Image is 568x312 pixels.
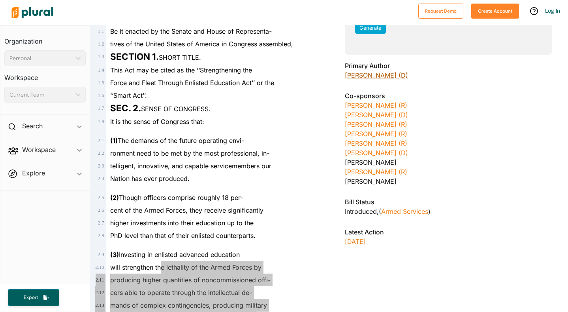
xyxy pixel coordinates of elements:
span: 2 . 8 [98,233,104,238]
h3: Primary Author [345,61,552,70]
span: will strengthen the lethality of the Armed Forces by [110,263,261,271]
span: Investing in enlisted advanced education [110,251,240,259]
div: [PERSON_NAME] [345,177,552,186]
span: telligent, innovative, and capable servicemembers our [110,162,271,170]
a: [PERSON_NAME] (D) [345,71,408,79]
a: [PERSON_NAME] (R) [345,120,407,128]
a: [PERSON_NAME] (R) [345,130,407,138]
span: 2 . 1 [98,138,104,143]
strong: SECTION 1. [110,51,159,62]
span: SENSE OF CONGRESS. [110,105,211,113]
span: 1 . 5 [98,80,104,86]
span: 1 . 4 [98,67,104,73]
span: tives of the United States of America in Congress assembled, [110,40,293,48]
span: 1 . 7 [98,105,104,111]
span: Force and Fleet Through Enlisted Education Act’’ or the [110,79,274,87]
a: [PERSON_NAME] (R) [345,168,407,176]
strong: (2) [110,194,119,202]
span: Though officers comprise roughly 18 per- [110,194,243,202]
span: 2 . 6 [98,207,104,213]
span: 2 . 5 [98,195,104,200]
span: 1 . 2 [98,41,104,47]
div: Personal [9,54,73,63]
p: [DATE] [345,237,552,246]
span: It is the sense of Congress that: [110,118,204,126]
span: 1 . 3 [98,54,104,59]
span: 2 . 11 [96,277,104,283]
span: 2 . 13 [95,302,104,308]
span: ‘‘Smart Act’’. [110,91,147,99]
span: 1 . 1 [98,29,104,34]
span: higher investments into their education up to the [110,219,254,227]
a: [PERSON_NAME] (D) [345,111,408,119]
span: 1 . 6 [98,93,104,98]
span: Nation has ever produced. [110,175,190,183]
h3: Co-sponsors [345,91,552,101]
div: Introduced , ( ) [345,207,552,216]
a: [PERSON_NAME] (R) [345,139,407,147]
button: Create Account [471,4,519,19]
button: Request Demo [418,4,463,19]
a: Log In [545,7,560,14]
a: Armed Services [381,207,428,215]
span: 2 . 3 [98,163,104,169]
a: [PERSON_NAME] (R) [345,101,407,109]
span: 2 . 10 [95,264,104,270]
span: cent of the Armed Forces, they receive significantly [110,206,263,214]
h3: Latest Action [345,227,552,237]
span: 2 . 12 [95,290,104,295]
span: The demands of the future operating envi- [110,137,244,145]
span: Be it enacted by the Senate and House of Representa- [110,27,272,35]
span: mands of complex contingencies, producing military [110,301,267,309]
a: Create Account [471,6,519,15]
h3: Organization [4,30,86,47]
div: Current Team [9,91,73,99]
strong: (3) [110,251,119,259]
span: ronment need to be met by the most professional, in- [110,149,269,157]
div: [PERSON_NAME] [345,158,552,167]
span: producing higher quantities of noncommissioned offi- [110,276,271,284]
strong: SEC. 2. [110,103,141,113]
span: SHORT TITLE. [110,53,201,61]
span: 2 . 9 [98,252,104,257]
h3: Bill Status [345,197,552,207]
button: Generate [355,22,386,34]
span: 2 . 4 [98,176,104,181]
strong: (1) [110,137,118,145]
a: Request Demo [418,6,463,15]
a: [PERSON_NAME] (D) [345,149,408,157]
span: Export [18,294,43,301]
h2: Search [22,122,43,130]
span: This Act may be cited as the ‘‘Strengthening the [110,66,252,74]
span: 2 . 2 [98,150,104,156]
h3: Workspace [4,66,86,84]
button: Export [8,289,59,306]
span: PhD level than that of their enlisted counterparts. [110,232,256,240]
span: 2 . 7 [98,220,104,226]
span: 1 . 8 [98,119,104,124]
span: Generate [359,25,381,31]
span: cers able to operate through the intellectual de- [110,289,252,297]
